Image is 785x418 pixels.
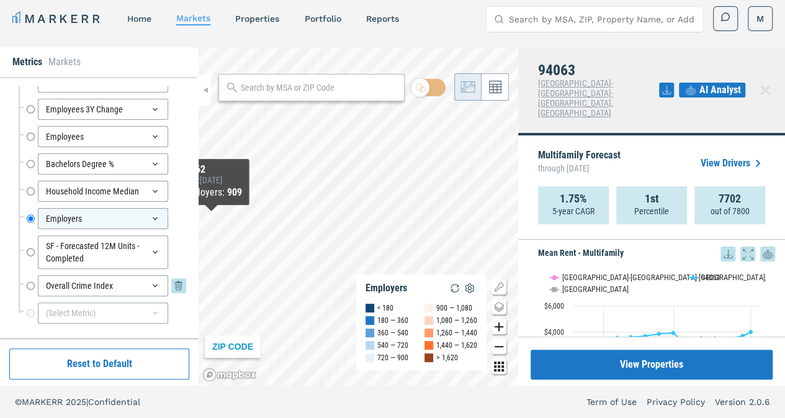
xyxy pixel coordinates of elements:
[538,78,613,118] span: [GEOGRAPHIC_DATA]-[GEOGRAPHIC_DATA]-[GEOGRAPHIC_DATA], [GEOGRAPHIC_DATA]
[679,83,745,98] button: AI Analyst
[531,350,773,379] button: View Properties
[199,47,518,386] canvas: Map
[645,193,659,205] strong: 1st
[748,329,753,334] path: Monday, 14 Jul, 19:00, 4,010.02. 94063.
[38,181,168,202] div: Household Income Median
[12,10,102,27] a: MARKERR
[88,397,140,407] span: Confidential
[719,193,741,205] strong: 7702
[491,339,506,354] button: Zoom out map button
[38,208,168,229] div: Employers
[181,164,242,200] div: Map Tooltip Content
[647,396,705,408] a: Privacy Policy
[436,339,477,352] div: 1,440 — 1,620
[586,396,637,408] a: Term of Use
[38,235,168,269] div: SF - Forecasted 12M Units - Completed
[727,336,732,341] path: Thursday, 14 Dec, 18:00, 3,503. 94063.
[227,186,242,198] b: 909
[241,81,398,94] input: Search by MSA or ZIP Code
[634,205,669,217] p: Percentile
[550,261,675,270] button: Show San Francisco-Oakland-Hayward, CA
[38,126,168,147] div: Employees
[235,14,279,24] a: properties
[48,55,81,70] li: Markets
[366,14,398,24] a: reports
[366,282,407,294] div: Employers
[15,397,22,407] span: ©
[436,352,458,364] div: > 1,620
[202,368,257,382] a: Mapbox logo
[671,330,676,335] path: Saturday, 14 Dec, 18:00, 3,941.75. 94063.
[538,150,621,176] p: Multifamily Forecast
[538,247,775,261] h5: Mean Rent - Multifamily
[643,334,648,338] path: Thursday, 14 Dec, 18:00, 3,710.97. 94063.
[377,352,408,364] div: 720 — 900
[181,175,242,185] div: As of : [DATE]
[701,156,765,171] a: View Drivers
[127,14,151,24] a: home
[538,261,775,417] div: Mean Rent - Multifamily. Highcharts interactive chart.
[715,396,770,408] a: Version 2.0.6
[436,302,472,314] div: 900 — 1,080
[436,314,477,327] div: 1,080 — 1,260
[544,302,564,311] text: $6,000
[740,333,745,338] path: Saturday, 14 Dec, 18:00, 3,721.38. 94063.
[688,261,720,270] button: Show 94063
[176,13,210,23] a: markets
[552,205,594,217] p: 5-year CAGR
[538,160,621,176] span: through [DATE]
[377,314,408,327] div: 180 — 360
[12,55,42,70] li: Metrics
[491,299,506,314] button: Change style map button
[447,281,462,296] img: Reload Legend
[66,397,88,407] span: 2025 |
[550,273,575,282] button: Show USA
[377,339,408,352] div: 540 — 720
[377,327,408,339] div: 360 — 540
[562,284,629,294] text: [GEOGRAPHIC_DATA]
[544,328,564,337] text: $4,000
[38,275,168,296] div: Overall Crime Index
[181,185,242,200] div: Employers :
[491,319,506,334] button: Zoom in map button
[491,359,506,374] button: Other options map button
[748,6,773,31] button: M
[756,12,764,25] span: M
[538,62,659,78] h4: 94063
[181,164,242,175] div: 94062
[701,273,719,282] text: 94063
[377,302,393,314] div: < 180
[657,331,662,336] path: Friday, 14 Dec, 18:00, 3,870.99. 94063.
[304,14,341,24] a: Portfolio
[699,335,704,340] path: Tuesday, 14 Dec, 18:00, 3,549.99. 94063.
[462,281,477,296] img: Settings
[711,205,750,217] p: out of 7800
[38,302,168,324] div: (Select Metric)
[560,193,587,205] strong: 1.75%
[38,153,168,175] div: Bachelors Degree %
[509,7,695,32] input: Search by MSA, ZIP, Property Name, or Address
[436,327,477,339] div: 1,260 — 1,440
[491,279,506,294] button: Show/Hide Legend Map Button
[22,397,66,407] span: MARKERR
[38,99,168,120] div: Employees 3Y Change
[205,335,261,358] div: ZIP CODE
[699,83,741,98] span: AI Analyst
[9,348,189,379] button: Reset to Default
[538,261,766,417] svg: Interactive chart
